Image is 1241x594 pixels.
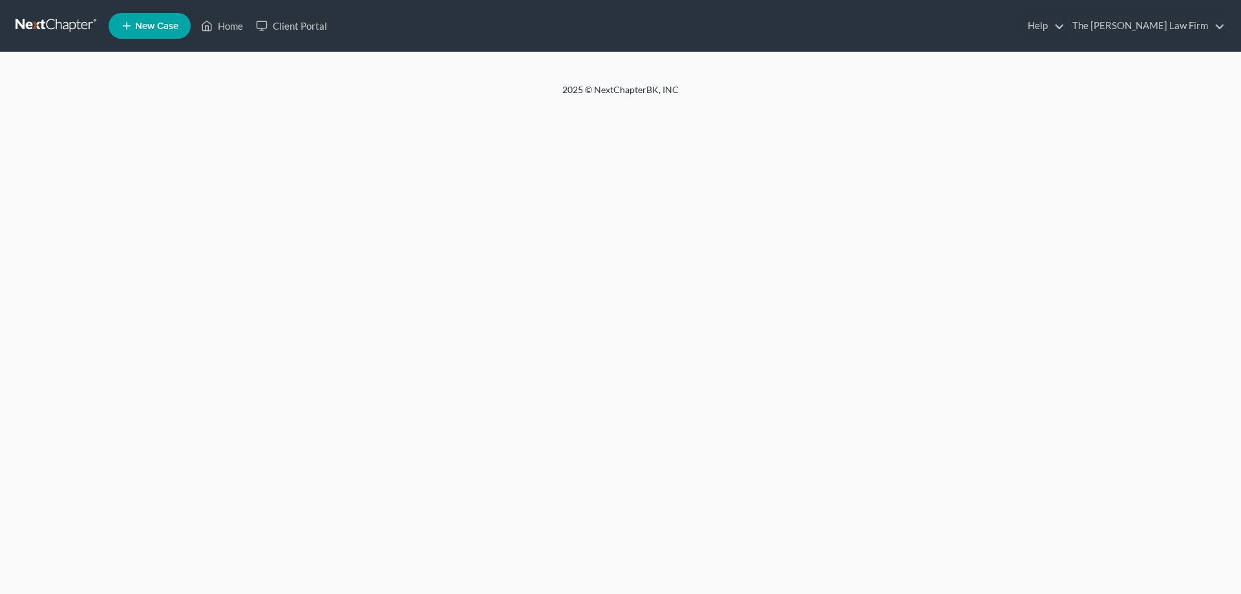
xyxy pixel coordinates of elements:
[252,83,989,107] div: 2025 © NextChapterBK, INC
[1021,14,1065,37] a: Help
[109,13,191,39] new-legal-case-button: New Case
[195,14,249,37] a: Home
[1066,14,1225,37] a: The [PERSON_NAME] Law Firm
[249,14,334,37] a: Client Portal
